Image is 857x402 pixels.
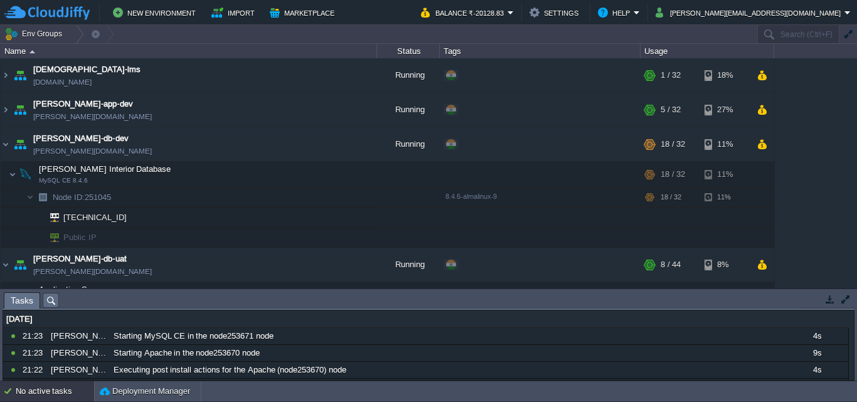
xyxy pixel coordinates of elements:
[378,44,439,58] div: Status
[641,44,774,58] div: Usage
[26,188,34,207] img: AMDAwAAAACH5BAEAAAAALAAAAAABAAEAAAICRAEAOw==
[38,164,173,174] a: [PERSON_NAME] Interior DatabaseMySQL CE 8.4.6
[661,188,681,207] div: 18 / 32
[33,253,127,265] a: [PERSON_NAME]-db-uat
[377,93,440,127] div: Running
[9,282,16,307] img: AMDAwAAAACH5BAEAAAAALAAAAAABAAEAAAICRAEAOw==
[23,362,46,378] div: 21:22
[33,265,152,278] a: [PERSON_NAME][DOMAIN_NAME]
[34,188,51,207] img: AMDAwAAAACH5BAEAAAAALAAAAAABAAEAAAICRAEAOw==
[11,293,33,309] span: Tasks
[1,58,11,92] img: AMDAwAAAACH5BAEAAAAALAAAAAABAAEAAAICRAEAOw==
[705,282,745,307] div: 10%
[48,379,109,395] div: [PERSON_NAME]-db-uat
[16,381,94,401] div: No active tasks
[48,328,109,344] div: [PERSON_NAME]-db-uat
[705,127,745,161] div: 11%
[598,5,634,20] button: Help
[11,127,29,161] img: AMDAwAAAACH5BAEAAAAALAAAAAABAAEAAAICRAEAOw==
[38,164,173,174] span: [PERSON_NAME] Interior Database
[4,5,90,21] img: CloudJiffy
[17,282,35,307] img: AMDAwAAAACH5BAEAAAAALAAAAAABAAEAAAICRAEAOw==
[41,228,59,247] img: AMDAwAAAACH5BAEAAAAALAAAAAABAAEAAAICRAEAOw==
[661,58,681,92] div: 1 / 32
[51,192,113,203] a: Node ID:251045
[445,193,497,200] span: 8.4.6-almalinux-9
[661,93,681,127] div: 5 / 32
[29,50,35,53] img: AMDAwAAAACH5BAEAAAAALAAAAAABAAEAAAICRAEAOw==
[705,248,745,282] div: 8%
[33,132,129,145] a: [PERSON_NAME]-db-dev
[421,5,508,20] button: Balance ₹-20128.83
[786,362,848,378] div: 4s
[114,364,346,376] span: Executing post install actions for the Apache (node253670) node
[786,379,848,395] div: 2s
[100,385,190,398] button: Deployment Manager
[11,58,29,92] img: AMDAwAAAACH5BAEAAAAALAAAAAABAAEAAAICRAEAOw==
[661,162,685,187] div: 18 / 32
[9,162,16,187] img: AMDAwAAAACH5BAEAAAAALAAAAAABAAEAAAICRAEAOw==
[39,177,88,184] span: MySQL CE 8.4.6
[62,228,98,247] span: Public IP
[114,347,260,359] span: Starting Apache in the node253670 node
[786,328,848,344] div: 4s
[38,285,112,294] a: Application Servers
[656,5,844,20] button: [PERSON_NAME][EMAIL_ADDRESS][DOMAIN_NAME]
[705,93,745,127] div: 27%
[62,208,129,227] span: [TECHNICAL_ID]
[41,208,59,227] img: AMDAwAAAACH5BAEAAAAALAAAAAABAAEAAAICRAEAOw==
[48,345,109,361] div: [PERSON_NAME]-db-uat
[705,188,745,207] div: 11%
[661,282,676,307] div: 1 / 4
[113,5,200,20] button: New Environment
[440,44,640,58] div: Tags
[62,213,129,222] a: [TECHNICAL_ID]
[38,284,112,295] span: Application Servers
[34,228,41,247] img: AMDAwAAAACH5BAEAAAAALAAAAAABAAEAAAICRAEAOw==
[377,127,440,161] div: Running
[23,345,46,361] div: 21:23
[11,248,29,282] img: AMDAwAAAACH5BAEAAAAALAAAAAABAAEAAAICRAEAOw==
[23,379,46,395] div: 20:57
[33,145,152,157] span: [PERSON_NAME][DOMAIN_NAME]
[33,98,133,110] a: [PERSON_NAME]-app-dev
[48,362,109,378] div: [PERSON_NAME]-db-uat
[34,208,41,227] img: AMDAwAAAACH5BAEAAAAALAAAAAABAAEAAAICRAEAOw==
[270,5,338,20] button: Marketplace
[1,248,11,282] img: AMDAwAAAACH5BAEAAAAALAAAAAABAAEAAAICRAEAOw==
[3,311,848,327] div: [DATE]
[33,110,152,123] a: [PERSON_NAME][DOMAIN_NAME]
[23,328,46,344] div: 21:23
[33,76,92,88] a: [DOMAIN_NAME]
[804,352,844,389] iframe: chat widget
[211,5,258,20] button: Import
[786,345,848,361] div: 9s
[1,44,376,58] div: Name
[33,63,141,76] a: [DEMOGRAPHIC_DATA]-lms
[530,5,582,20] button: Settings
[62,233,98,242] a: Public IP
[661,127,685,161] div: 18 / 32
[1,127,11,161] img: AMDAwAAAACH5BAEAAAAALAAAAAABAAEAAAICRAEAOw==
[377,248,440,282] div: Running
[51,192,113,203] span: 251045
[1,93,11,127] img: AMDAwAAAACH5BAEAAAAALAAAAAABAAEAAAICRAEAOw==
[705,58,745,92] div: 18%
[11,93,29,127] img: AMDAwAAAACH5BAEAAAAALAAAAAABAAEAAAICRAEAOw==
[661,248,681,282] div: 8 / 44
[4,25,67,43] button: Env Groups
[114,331,274,342] span: Starting MySQL CE in the node253671 node
[53,193,85,202] span: Node ID:
[705,162,745,187] div: 11%
[377,58,440,92] div: Running
[17,162,35,187] img: AMDAwAAAACH5BAEAAAAALAAAAAABAAEAAAICRAEAOw==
